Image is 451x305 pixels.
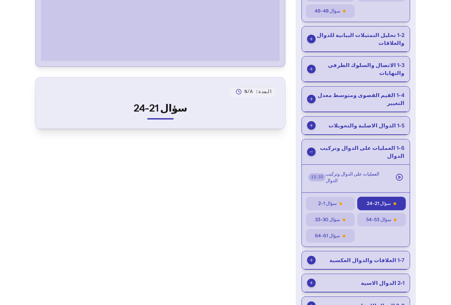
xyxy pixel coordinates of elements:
[367,200,391,207] span: سؤال 21-24
[306,213,354,226] button: سؤال 30-33
[306,4,354,18] button: سؤال 48-49
[302,251,410,269] button: 1-7 العلاقات والدوال العكسية
[329,121,404,129] span: 1-5 الدوال الاصلية والتحويلات
[316,31,404,47] span: 1-2 تحليل التمثيلات البيانية للدوال والعلاقات
[361,279,404,287] span: 2-1 الدوال الاسية
[302,56,410,82] button: 1-3 الاتصال والسلوك الطرفي والنهايات
[316,91,404,107] span: 1-4 القيم القصوى ومتوسط معدل التغيير
[45,102,276,114] h2: سؤال 21-24
[316,61,404,77] span: 1-3 الاتصال والسلوك الطرفي والنهايات
[306,197,354,210] button: سؤال 1-2
[315,232,340,239] span: سؤال 61-64
[357,197,406,210] button: سؤال 21-24
[306,229,354,243] button: سؤال 61-64
[357,213,406,226] button: سؤال 53-54
[330,256,404,264] span: 1-7 العلاقات والدوال العكسية
[302,26,410,52] button: 1-2 تحليل التمثيلات البيانية للدوال والعلاقات
[244,88,272,95] span: المدة: N/A
[315,216,340,223] span: سؤال 30-33
[304,167,407,187] button: العمليات على الدوال وتركيب الدوال13:33
[302,139,410,165] button: 1-6 العمليات على الدوال وتركيب الدوال
[316,144,404,160] span: 1-6 العمليات على الدوال وتركيب الدوال
[302,86,410,112] button: 1-4 القيم القصوى ومتوسط معدل التغيير
[302,117,410,135] button: 1-5 الدوال الاصلية والتحويلات
[366,216,391,223] span: سؤال 53-54
[308,173,326,181] span: 13 : 33
[302,274,410,292] button: 2-1 الدوال الاسية
[315,8,340,15] span: سؤال 48-49
[318,200,337,207] span: سؤال 1-2
[326,171,390,184] span: العمليات على الدوال وتركيب الدوال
